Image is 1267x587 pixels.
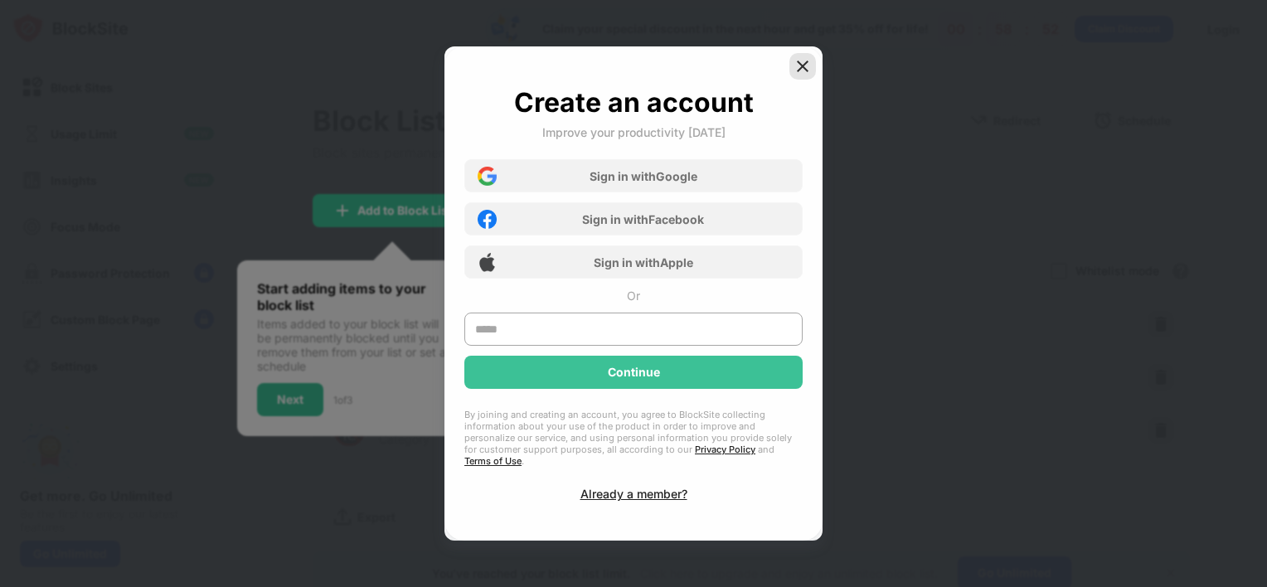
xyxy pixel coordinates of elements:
[478,167,497,186] img: google-icon.png
[464,455,522,467] a: Terms of Use
[478,253,497,272] img: apple-icon.png
[627,289,640,303] div: Or
[582,212,704,226] div: Sign in with Facebook
[478,210,497,229] img: facebook-icon.png
[514,86,754,119] div: Create an account
[542,125,726,139] div: Improve your productivity [DATE]
[590,169,697,183] div: Sign in with Google
[580,487,687,501] div: Already a member?
[464,409,803,467] div: By joining and creating an account, you agree to BlockSite collecting information about your use ...
[594,255,693,269] div: Sign in with Apple
[695,444,755,455] a: Privacy Policy
[608,366,660,379] div: Continue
